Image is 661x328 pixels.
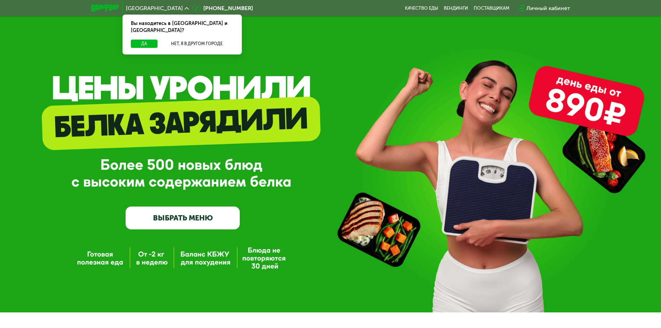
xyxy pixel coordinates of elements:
div: Личный кабинет [526,4,570,12]
a: ВЫБРАТЬ МЕНЮ [126,207,240,229]
span: [GEOGRAPHIC_DATA] [126,6,183,11]
a: Вендинги [444,6,468,11]
a: Качество еды [405,6,438,11]
div: поставщикам [474,6,509,11]
div: Вы находитесь в [GEOGRAPHIC_DATA] и [GEOGRAPHIC_DATA]? [122,15,242,40]
button: Нет, я в другом городе [160,40,234,48]
button: Да [131,40,158,48]
a: [PHONE_NUMBER] [192,4,253,12]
